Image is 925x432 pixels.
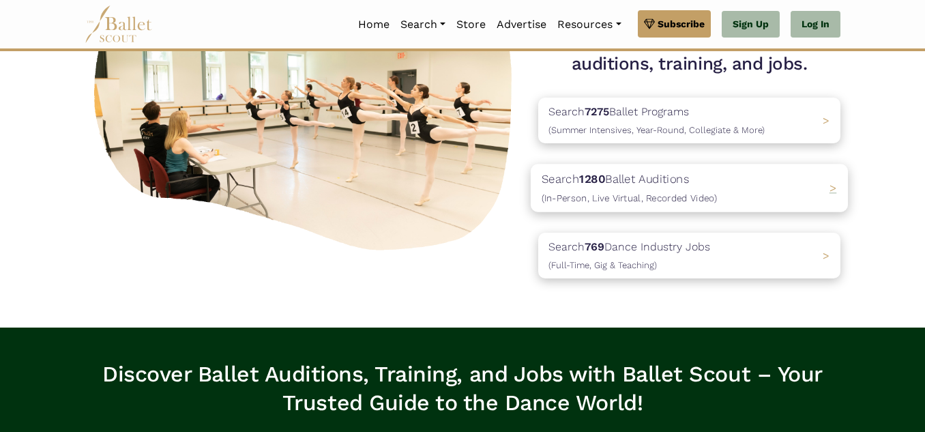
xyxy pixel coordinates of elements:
[538,233,840,278] a: Search769Dance Industry Jobs(Full-Time, Gig & Teaching) >
[644,16,655,31] img: gem.svg
[552,10,626,39] a: Resources
[548,238,710,273] p: Search Dance Industry Jobs
[538,30,840,76] h1: Your one-stop shop for ballet auditions, training, and jobs.
[395,10,451,39] a: Search
[638,10,711,38] a: Subscribe
[823,114,829,127] span: >
[548,103,765,138] p: Search Ballet Programs
[548,125,765,135] span: (Summer Intensives, Year-Round, Collegiate & More)
[829,182,837,195] span: >
[823,249,829,262] span: >
[722,11,780,38] a: Sign Up
[538,98,840,143] a: Search7275Ballet Programs(Summer Intensives, Year-Round, Collegiate & More)>
[585,240,604,253] b: 769
[451,10,491,39] a: Store
[658,16,705,31] span: Subscribe
[585,105,609,118] b: 7275
[791,11,840,38] a: Log In
[491,10,552,39] a: Advertise
[85,360,840,417] h3: Discover Ballet Auditions, Training, and Jobs with Ballet Scout – Your Trusted Guide to the Dance...
[579,172,605,186] b: 1280
[538,165,840,211] a: Search1280Ballet Auditions(In-Person, Live Virtual, Recorded Video) >
[548,260,657,270] span: (Full-Time, Gig & Teaching)
[542,192,717,203] span: (In-Person, Live Virtual, Recorded Video)
[542,170,717,207] p: Search Ballet Auditions
[353,10,395,39] a: Home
